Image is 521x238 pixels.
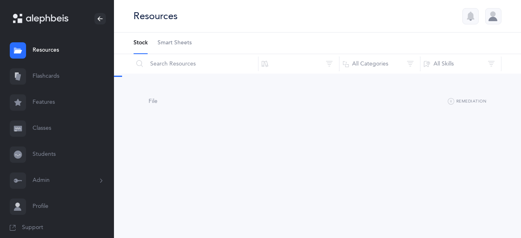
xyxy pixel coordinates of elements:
button: Remediation [448,97,486,107]
span: Smart Sheets [158,39,192,47]
input: Search Resources [133,54,258,74]
button: All Categories [339,54,420,74]
span: Support [22,224,43,232]
span: File [149,98,158,105]
div: Resources [134,9,177,23]
button: All Skills [420,54,501,74]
